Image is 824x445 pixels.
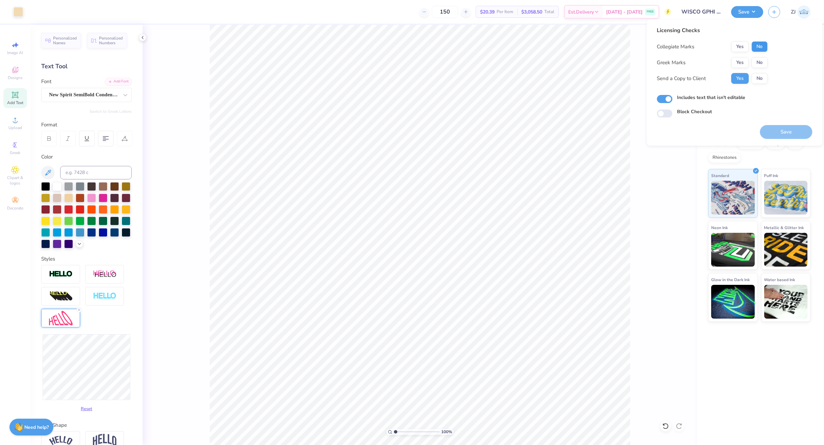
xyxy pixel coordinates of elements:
[53,36,77,45] span: Personalized Names
[105,78,132,85] div: Add Font
[41,421,132,429] div: Text Shape
[41,121,132,129] div: Format
[568,8,594,16] span: Est. Delivery
[751,73,768,84] button: No
[544,8,554,16] span: Total
[41,255,132,263] div: Styles
[657,59,685,67] div: Greek Marks
[49,291,73,302] img: 3d Illusion
[764,181,808,215] img: Puff Ink
[677,108,712,115] label: Block Checkout
[677,94,745,101] label: Includes text that isn't editable
[647,9,654,14] span: FREE
[49,311,73,325] img: Free Distort
[8,125,22,130] span: Upload
[7,100,23,105] span: Add Text
[41,62,132,71] div: Text Tool
[432,6,458,18] input: – –
[764,233,808,267] img: Metallic & Glitter Ink
[93,292,117,300] img: Negative Space
[10,150,21,155] span: Greek
[93,270,117,278] img: Shadow
[676,5,726,19] input: Untitled Design
[731,73,749,84] button: Yes
[711,172,729,179] span: Standard
[60,166,132,179] input: e.g. 7428 c
[78,403,95,415] button: Reset
[797,5,810,19] img: Zhor Junavee Antocan
[49,436,73,445] img: Arc
[657,75,706,82] div: Send a Copy to Client
[711,181,755,215] img: Standard
[497,8,513,16] span: Per Item
[657,43,694,51] div: Collegiate Marks
[708,153,741,163] div: Rhinestones
[731,41,749,52] button: Yes
[711,285,755,319] img: Glow in the Dark Ink
[606,8,643,16] span: [DATE] - [DATE]
[8,75,23,80] span: Designs
[441,429,452,435] span: 100 %
[7,50,23,55] span: Image AI
[521,8,542,16] span: $3,058.50
[764,224,804,231] span: Metallic & Glitter Ink
[3,175,27,186] span: Clipart & logos
[49,270,73,278] img: Stroke
[751,41,768,52] button: No
[25,424,49,430] strong: Need help?
[731,6,763,18] button: Save
[711,276,750,283] span: Glow in the Dark Ink
[41,153,132,161] div: Color
[711,224,728,231] span: Neon Ink
[791,8,796,16] span: ZJ
[731,57,749,68] button: Yes
[7,205,23,211] span: Decorate
[764,285,808,319] img: Water based Ink
[711,233,755,267] img: Neon Ink
[480,8,495,16] span: $20.39
[764,172,778,179] span: Puff Ink
[657,26,768,34] div: Licensing Checks
[791,5,810,19] a: ZJ
[764,276,795,283] span: Water based Ink
[41,78,51,85] label: Font
[90,109,132,114] button: Switch to Greek Letters
[751,57,768,68] button: No
[99,36,123,45] span: Personalized Numbers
